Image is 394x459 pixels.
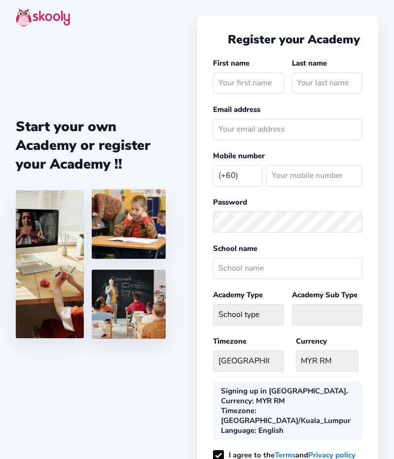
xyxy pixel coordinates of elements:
ion-icon: eye outline [348,217,358,227]
div: Start your own Academy or register your Academy !! [16,117,166,174]
button: eye outlineeye off outline [348,217,362,227]
label: School name [213,244,257,253]
label: Academy Sub Type [292,290,358,300]
label: Last name [292,58,327,68]
label: Timezone [213,336,247,346]
input: Your mobile number [266,165,362,186]
label: Academy Type [213,290,263,300]
div: : MYR RM [221,396,285,406]
div: : [GEOGRAPHIC_DATA]/Kuala_Lumpur [221,406,351,425]
button: arrow back outline [213,34,224,45]
label: Currency [296,336,327,346]
label: Mobile number [213,151,265,161]
b: Language [221,425,254,435]
label: First name [213,58,250,68]
b: Timezone [221,406,254,416]
img: 5.png [92,270,166,339]
div: : English [221,425,284,435]
input: School name [213,258,362,279]
input: Your first name [213,72,284,94]
input: Your last name [292,72,363,94]
label: Password [213,197,247,207]
img: skooly-logo.png [16,8,70,27]
img: 4.png [92,189,166,258]
span: Register your Academy [228,32,360,47]
img: 1.jpg [16,190,84,338]
label: Email address [213,105,260,114]
b: Currency [221,396,252,406]
input: Your email address [213,119,362,140]
div: Signing up in [GEOGRAPHIC_DATA]. [221,386,348,396]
